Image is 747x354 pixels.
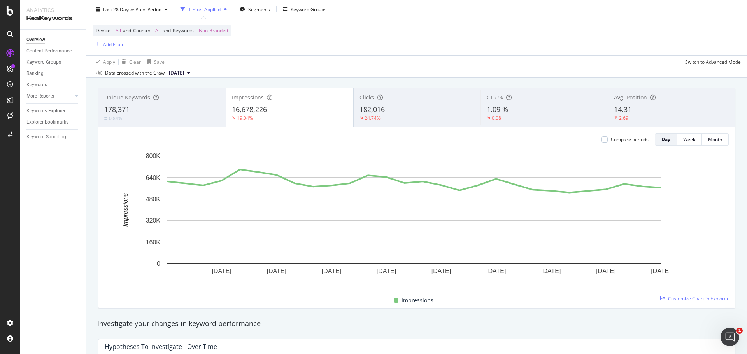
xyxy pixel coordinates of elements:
[26,118,81,126] a: Explorer Bookmarks
[112,27,114,34] span: =
[103,58,115,65] div: Apply
[26,81,47,89] div: Keywords
[541,268,561,274] text: [DATE]
[195,27,198,34] span: =
[93,56,115,68] button: Apply
[166,68,193,78] button: [DATE]
[402,296,433,305] span: Impressions
[660,295,729,302] a: Customize Chart in Explorer
[199,25,228,36] span: Non-Branded
[104,105,130,114] span: 178,371
[702,133,729,146] button: Month
[133,27,150,34] span: Country
[26,47,81,55] a: Content Performance
[146,196,161,202] text: 480K
[26,70,44,78] div: Ranking
[682,56,741,68] button: Switch to Advanced Mode
[661,136,670,143] div: Day
[122,193,129,227] text: Impressions
[26,47,72,55] div: Content Performance
[26,92,54,100] div: More Reports
[116,25,121,36] span: All
[146,174,161,181] text: 640K
[123,27,131,34] span: and
[26,36,81,44] a: Overview
[169,70,184,77] span: 2025 Aug. 9th
[26,92,73,100] a: More Reports
[248,6,270,12] span: Segments
[103,6,131,12] span: Last 28 Days
[105,70,166,77] div: Data crossed with the Crawl
[26,70,81,78] a: Ranking
[212,268,231,274] text: [DATE]
[93,3,171,16] button: Last 28 DaysvsPrev. Period
[173,27,194,34] span: Keywords
[655,133,677,146] button: Day
[151,27,154,34] span: =
[129,58,141,65] div: Clear
[431,268,451,274] text: [DATE]
[683,136,695,143] div: Week
[486,268,506,274] text: [DATE]
[619,115,628,121] div: 2.69
[119,56,141,68] button: Clear
[146,239,161,246] text: 160K
[26,14,80,23] div: RealKeywords
[614,94,647,101] span: Avg. Position
[146,217,161,224] text: 320K
[26,58,81,66] a: Keyword Groups
[177,3,230,16] button: 1 Filter Applied
[26,107,65,115] div: Keywords Explorer
[109,115,122,122] div: 0.84%
[736,328,743,334] span: 1
[668,295,729,302] span: Customize Chart in Explorer
[103,41,124,47] div: Add Filter
[685,58,741,65] div: Switch to Advanced Mode
[322,268,341,274] text: [DATE]
[487,105,508,114] span: 1.09 %
[611,136,649,143] div: Compare periods
[163,27,171,34] span: and
[492,115,501,121] div: 0.08
[105,152,723,287] svg: A chart.
[721,328,739,346] iframe: Intercom live chat
[487,94,503,101] span: CTR %
[267,268,286,274] text: [DATE]
[359,105,385,114] span: 182,016
[677,133,702,146] button: Week
[237,3,273,16] button: Segments
[104,94,150,101] span: Unique Keywords
[96,27,110,34] span: Device
[26,107,81,115] a: Keywords Explorer
[104,117,107,120] img: Equal
[26,6,80,14] div: Analytics
[232,105,267,114] span: 16,678,226
[155,25,161,36] span: All
[188,6,221,12] div: 1 Filter Applied
[232,94,264,101] span: Impressions
[365,115,381,121] div: 24.74%
[614,105,631,114] span: 14.31
[144,56,165,68] button: Save
[708,136,722,143] div: Month
[26,58,61,66] div: Keyword Groups
[26,133,81,141] a: Keyword Sampling
[26,36,45,44] div: Overview
[237,115,253,121] div: 19.04%
[291,6,326,12] div: Keyword Groups
[146,153,161,159] text: 800K
[105,343,217,351] div: Hypotheses to Investigate - Over Time
[377,268,396,274] text: [DATE]
[93,40,124,49] button: Add Filter
[26,133,66,141] div: Keyword Sampling
[97,319,736,329] div: Investigate your changes in keyword performance
[280,3,330,16] button: Keyword Groups
[26,118,68,126] div: Explorer Bookmarks
[359,94,374,101] span: Clicks
[131,6,161,12] span: vs Prev. Period
[651,268,670,274] text: [DATE]
[157,260,160,267] text: 0
[596,268,615,274] text: [DATE]
[26,81,81,89] a: Keywords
